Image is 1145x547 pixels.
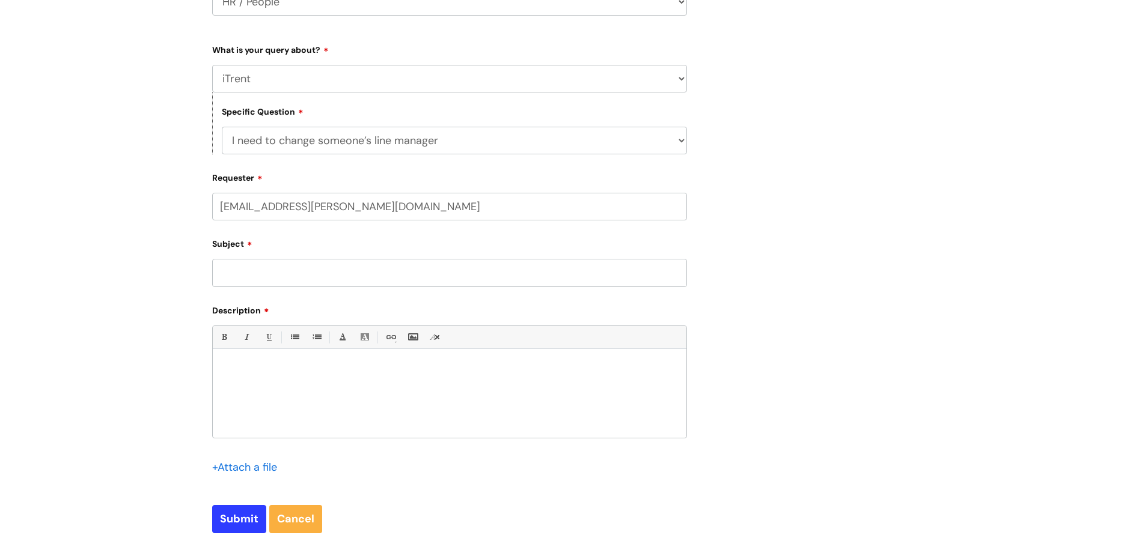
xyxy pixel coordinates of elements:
label: Specific Question [222,105,304,117]
a: Italic (Ctrl-I) [239,330,254,345]
a: Cancel [269,505,322,533]
label: Subject [212,235,687,249]
label: Description [212,301,687,316]
label: What is your query about? [212,41,687,55]
a: 1. Ordered List (Ctrl-Shift-8) [309,330,324,345]
a: Font Color [335,330,350,345]
div: Attach a file [212,458,284,477]
a: Insert Image... [405,330,420,345]
label: Requester [212,169,687,183]
input: Submit [212,505,266,533]
a: Link [383,330,398,345]
a: Bold (Ctrl-B) [216,330,231,345]
input: Email [212,193,687,220]
a: Underline(Ctrl-U) [261,330,276,345]
a: • Unordered List (Ctrl-Shift-7) [287,330,302,345]
a: Remove formatting (Ctrl-\) [427,330,442,345]
a: Back Color [357,330,372,345]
